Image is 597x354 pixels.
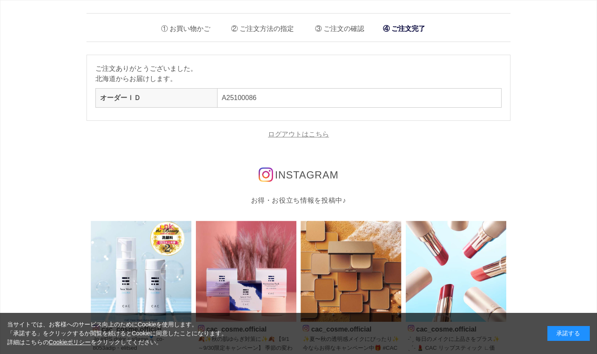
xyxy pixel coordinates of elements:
li: ご注文方法の指定 [225,18,294,35]
div: 当サイトでは、お客様へのサービス向上のためにCookieを使用します。 「承諾する」をクリックするか閲覧を続けるとCookieに同意したことになります。 詳細はこちらの をクリックしてください。 [7,320,228,347]
img: Photo by cac_cosme.official [196,221,297,322]
span: お得・お役立ち情報を投稿中♪ [251,197,346,204]
li: ご注文完了 [379,20,430,37]
a: ログアウトはこちら [268,131,329,138]
img: Photo by cac_cosme.official [406,221,507,322]
img: インスタグラムのロゴ [259,167,273,182]
th: オーダーＩＤ [96,89,218,108]
li: ご注文の確認 [309,18,364,35]
span: INSTAGRAM [275,169,339,181]
a: A25100086 [222,94,257,101]
p: ご注文ありがとうございました。 北海道からお届けします。 [95,64,502,84]
div: 承諾する [547,326,590,341]
img: Photo by cac_cosme.official [91,221,192,322]
img: Photo by cac_cosme.official [301,221,402,322]
a: Cookieポリシー [49,339,91,346]
li: お買い物かご [155,18,210,35]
